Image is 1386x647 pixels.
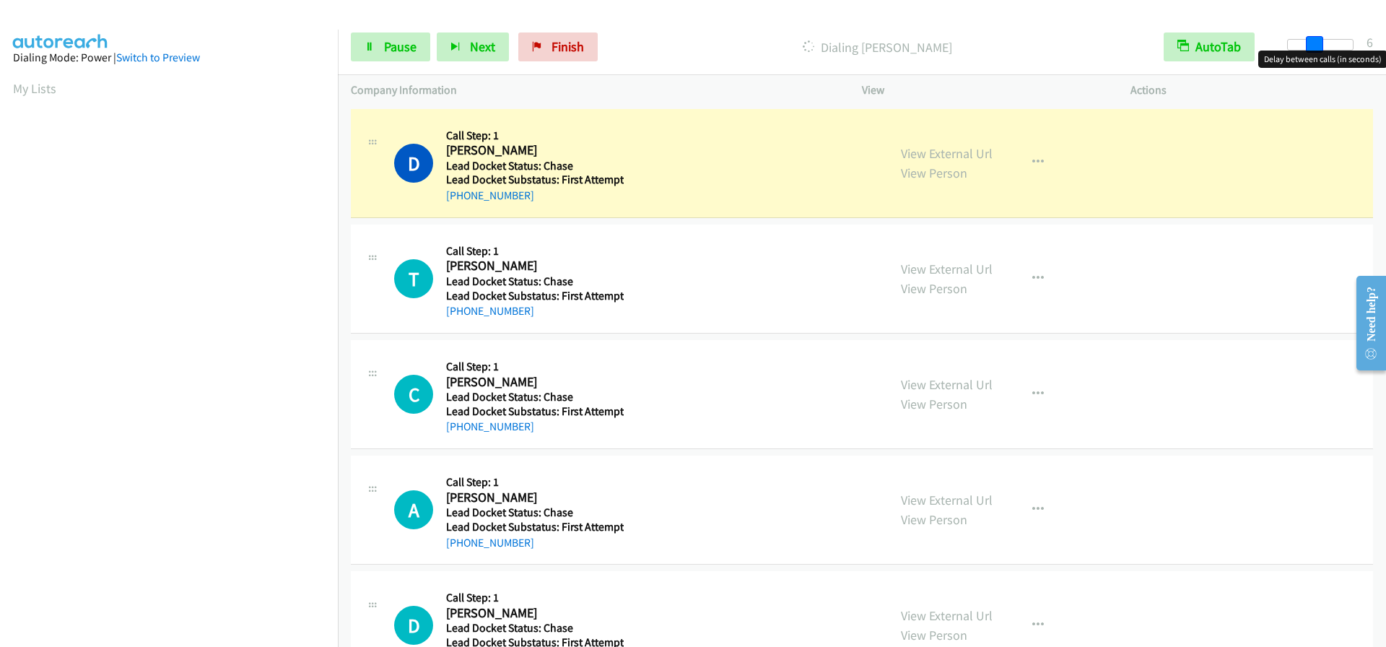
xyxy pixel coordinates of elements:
a: [PHONE_NUMBER] [446,188,534,202]
h2: [PERSON_NAME] [446,490,620,506]
h5: Lead Docket Status: Chase [446,505,624,520]
a: View External Url [901,261,993,277]
h5: Lead Docket Status: Chase [446,621,624,635]
div: The call is yet to be attempted [394,259,433,298]
h1: A [394,490,433,529]
p: Dialing [PERSON_NAME] [617,38,1138,57]
div: 6 [1367,32,1373,52]
span: Next [470,38,495,55]
h2: [PERSON_NAME] [446,142,620,159]
a: Finish [518,32,598,61]
a: Pause [351,32,430,61]
h1: T [394,259,433,298]
h2: [PERSON_NAME] [446,258,620,274]
h5: Lead Docket Substatus: First Attempt [446,520,624,534]
h5: Lead Docket Status: Chase [446,159,624,173]
button: AutoTab [1164,32,1255,61]
h5: Call Step: 1 [446,475,624,490]
h2: [PERSON_NAME] [446,605,620,622]
h5: Call Step: 1 [446,591,624,605]
div: The call is yet to be attempted [394,606,433,645]
a: [PHONE_NUMBER] [446,420,534,433]
h1: D [394,144,433,183]
a: View External Url [901,376,993,393]
a: [PHONE_NUMBER] [446,304,534,318]
a: [PHONE_NUMBER] [446,536,534,550]
h5: Lead Docket Substatus: First Attempt [446,404,624,419]
h2: [PERSON_NAME] [446,374,620,391]
span: Pause [384,38,417,55]
h1: D [394,606,433,645]
div: Dialing Mode: Power | [13,49,325,66]
p: View [862,82,1104,99]
p: Company Information [351,82,836,99]
h5: Call Step: 1 [446,129,624,143]
a: View Person [901,165,967,181]
h5: Lead Docket Substatus: First Attempt [446,289,624,303]
a: My Lists [13,80,56,97]
p: Actions [1130,82,1373,99]
div: The call is yet to be attempted [394,490,433,529]
a: Switch to Preview [116,51,200,64]
h1: C [394,375,433,414]
h5: Lead Docket Status: Chase [446,390,624,404]
span: Finish [552,38,584,55]
iframe: Resource Center [1344,266,1386,381]
a: View External Url [901,145,993,162]
a: View Person [901,280,967,297]
div: The call is yet to be attempted [394,375,433,414]
h5: Lead Docket Substatus: First Attempt [446,173,624,187]
a: View Person [901,396,967,412]
h5: Lead Docket Status: Chase [446,274,624,289]
a: View Person [901,627,967,643]
a: View Person [901,511,967,528]
a: View External Url [901,492,993,508]
button: Next [437,32,509,61]
a: View External Url [901,607,993,624]
h5: Call Step: 1 [446,360,624,374]
h5: Call Step: 1 [446,244,624,259]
